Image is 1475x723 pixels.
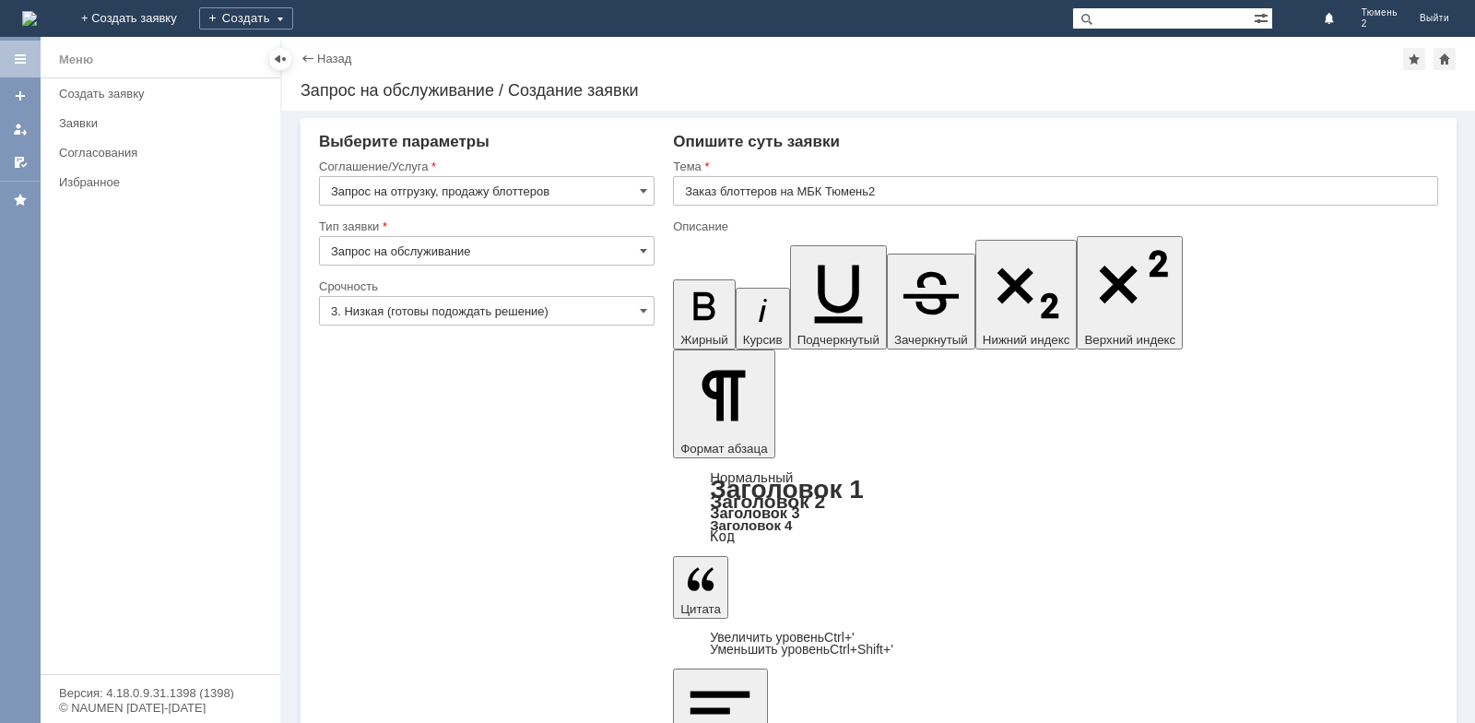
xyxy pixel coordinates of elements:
div: Формат абзаца [673,471,1438,543]
span: Зачеркнутый [894,333,968,347]
button: Нижний индекс [975,240,1078,350]
div: Избранное [59,175,249,189]
span: Ctrl+' [824,630,855,645]
span: Тюмень [1362,7,1398,18]
a: Заголовок 3 [710,504,799,521]
div: Скрыть меню [269,48,291,70]
a: Перейти на домашнюю страницу [22,11,37,26]
a: Мои согласования [6,148,35,177]
div: Сделать домашней страницей [1434,48,1456,70]
a: Согласования [52,138,277,167]
div: Запрос на обслуживание / Создание заявки [301,81,1457,100]
span: Выберите параметры [319,133,490,150]
div: Тема [673,160,1434,172]
div: Версия: 4.18.0.9.31.1398 (1398) [59,687,262,699]
span: Расширенный поиск [1254,8,1272,26]
a: Increase [710,630,855,645]
span: Верхний индекс [1084,333,1175,347]
span: Курсив [743,333,783,347]
div: Согласования [59,146,269,160]
button: Подчеркнутый [790,245,887,350]
button: Жирный [673,279,736,350]
span: Жирный [680,333,728,347]
a: Заголовок 1 [710,475,864,504]
a: Decrease [710,642,893,657]
a: Назад [317,52,351,65]
div: Тип заявки [319,220,651,232]
button: Курсив [736,288,790,350]
img: logo [22,11,37,26]
div: Заявки [59,116,269,130]
div: Описание [673,220,1434,232]
a: Создать заявку [52,79,277,108]
div: Добавить в избранное [1403,48,1425,70]
div: Цитата [673,632,1438,656]
div: © NAUMEN [DATE]-[DATE] [59,702,262,714]
a: Создать заявку [6,81,35,111]
a: Код [710,528,735,545]
div: Срочность [319,280,651,292]
span: Подчеркнутый [797,333,879,347]
a: Нормальный [710,469,793,485]
span: Опишите суть заявки [673,133,840,150]
a: Заголовок 4 [710,517,792,533]
span: 2 [1362,18,1398,30]
span: Формат абзаца [680,442,767,456]
a: Заголовок 2 [710,491,825,512]
button: Формат абзаца [673,350,774,458]
button: Зачеркнутый [887,254,975,350]
button: Цитата [673,556,728,619]
span: Цитата [680,602,721,616]
button: Верхний индекс [1077,236,1183,350]
span: Нижний индекс [983,333,1070,347]
div: Меню [59,49,93,71]
div: Соглашение/Услуга [319,160,651,172]
a: Мои заявки [6,114,35,144]
div: Создать [199,7,293,30]
div: Создать заявку [59,87,269,101]
a: Заявки [52,109,277,137]
span: Ctrl+Shift+' [830,642,893,657]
